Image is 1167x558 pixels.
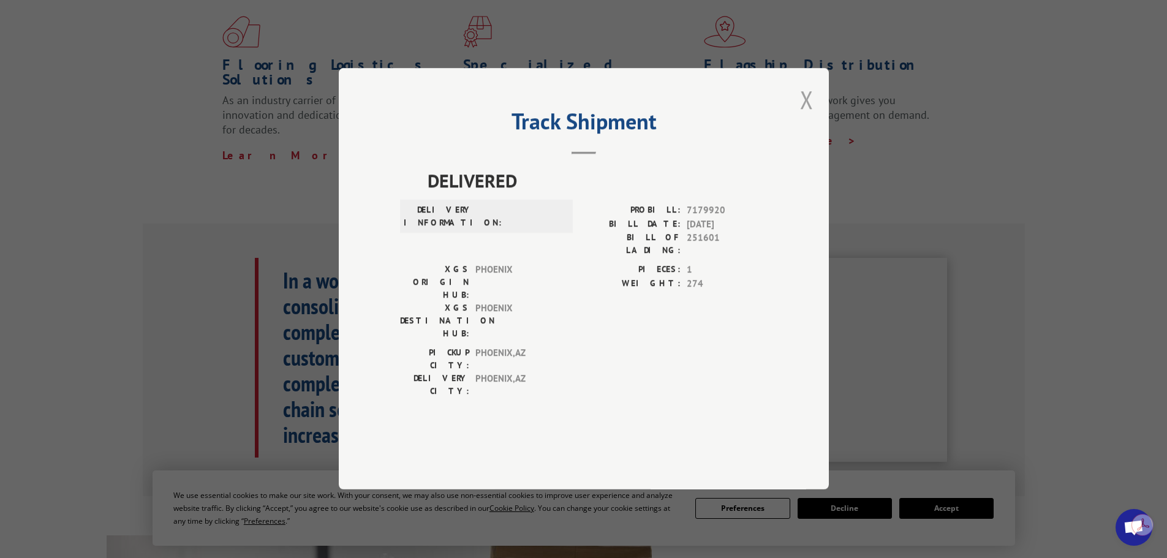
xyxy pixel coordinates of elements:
[1116,509,1152,546] div: Open chat
[687,277,768,291] span: 274
[400,302,469,341] label: XGS DESTINATION HUB:
[475,302,558,341] span: PHOENIX
[475,372,558,398] span: PHOENIX , AZ
[404,204,473,230] label: DELIVERY INFORMATION:
[800,83,814,116] button: Close modal
[400,113,768,136] h2: Track Shipment
[400,263,469,302] label: XGS ORIGIN HUB:
[400,372,469,398] label: DELIVERY CITY:
[584,204,681,218] label: PROBILL:
[687,263,768,277] span: 1
[687,217,768,232] span: [DATE]
[584,277,681,291] label: WEIGHT:
[475,347,558,372] span: PHOENIX , AZ
[428,167,768,195] span: DELIVERED
[400,347,469,372] label: PICKUP CITY:
[687,204,768,218] span: 7179920
[584,263,681,277] label: PIECES:
[687,232,768,257] span: 251601
[584,217,681,232] label: BILL DATE:
[584,232,681,257] label: BILL OF LADING:
[475,263,558,302] span: PHOENIX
